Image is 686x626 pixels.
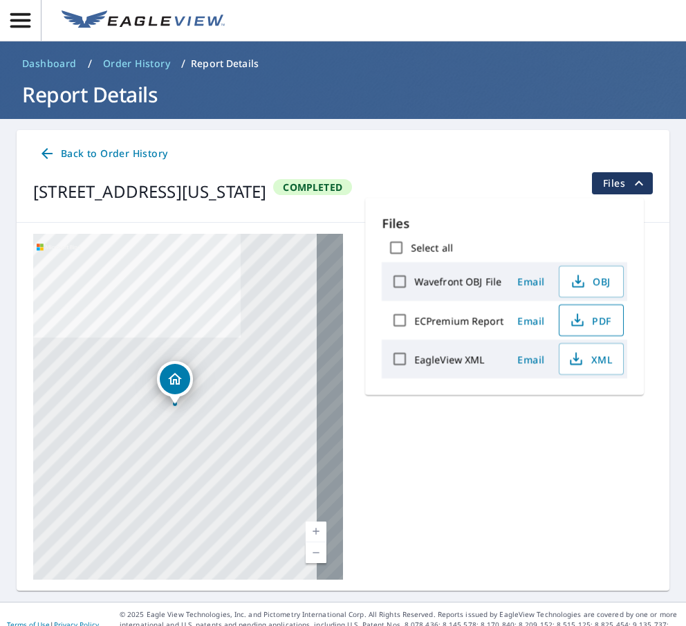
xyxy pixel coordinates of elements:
div: [STREET_ADDRESS][US_STATE] [33,179,266,204]
h1: Report Details [17,80,669,109]
nav: breadcrumb [17,53,669,75]
button: filesDropdownBtn-67666079 [591,172,653,194]
span: Completed [275,181,351,194]
a: Back to Order History [33,141,173,167]
button: PDF [559,304,624,336]
span: XML [568,351,612,367]
label: EagleView XML [414,353,485,366]
a: EV Logo [53,2,233,39]
p: Files [382,214,627,233]
span: Back to Order History [39,145,167,163]
span: Files [603,175,647,192]
span: Dashboard [22,57,77,71]
span: Email [514,314,548,327]
img: EV Logo [62,10,225,31]
li: / [181,55,185,72]
span: Email [514,275,548,288]
li: / [88,55,92,72]
button: XML [559,343,624,375]
div: Dropped pin, building 1, Residential property, 2111 N 7th St Colorado Springs, CO 80907 [157,361,193,404]
a: Dashboard [17,53,82,75]
a: Current Level 17, Zoom Out [306,542,326,563]
span: Email [514,353,548,366]
span: OBJ [568,273,612,290]
button: OBJ [559,266,624,297]
span: Order History [103,57,170,71]
label: Select all [411,241,453,255]
label: Wavefront OBJ File [414,275,501,288]
button: Email [509,349,553,370]
label: ECPremium Report [414,314,503,327]
a: Current Level 17, Zoom In [306,522,326,542]
p: Report Details [191,57,259,71]
button: Email [509,271,553,293]
a: Order History [98,53,176,75]
span: PDF [568,312,612,329]
button: Email [509,310,553,331]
